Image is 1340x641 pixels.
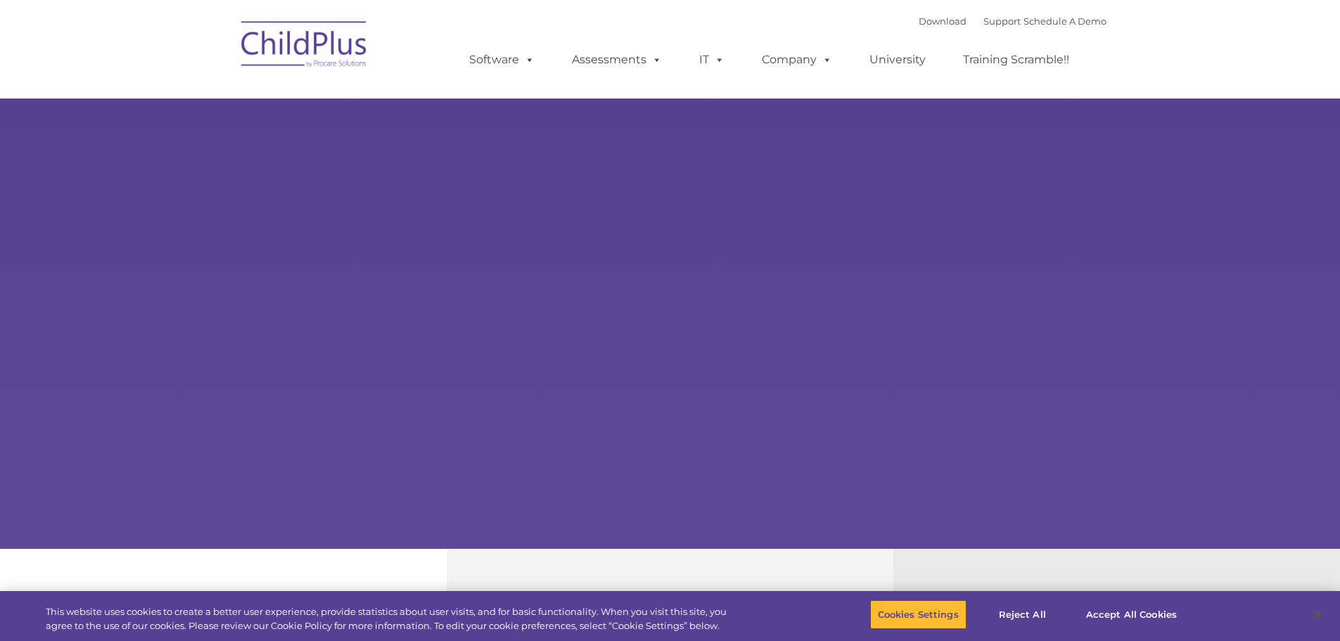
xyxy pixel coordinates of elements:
font: | [919,15,1106,27]
a: Software [455,46,549,74]
button: Accept All Cookies [1078,600,1185,630]
a: IT [685,46,739,74]
div: This website uses cookies to create a better user experience, provide statistics about user visit... [46,605,737,633]
button: Reject All [978,600,1066,630]
button: Close [1302,599,1333,630]
a: Training Scramble!! [949,46,1083,74]
a: Company [748,46,846,74]
a: Download [919,15,966,27]
a: Schedule A Demo [1023,15,1106,27]
img: ChildPlus by Procare Solutions [234,11,375,82]
button: Cookies Settings [870,600,966,630]
a: Assessments [558,46,676,74]
a: University [855,46,940,74]
a: Support [983,15,1021,27]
